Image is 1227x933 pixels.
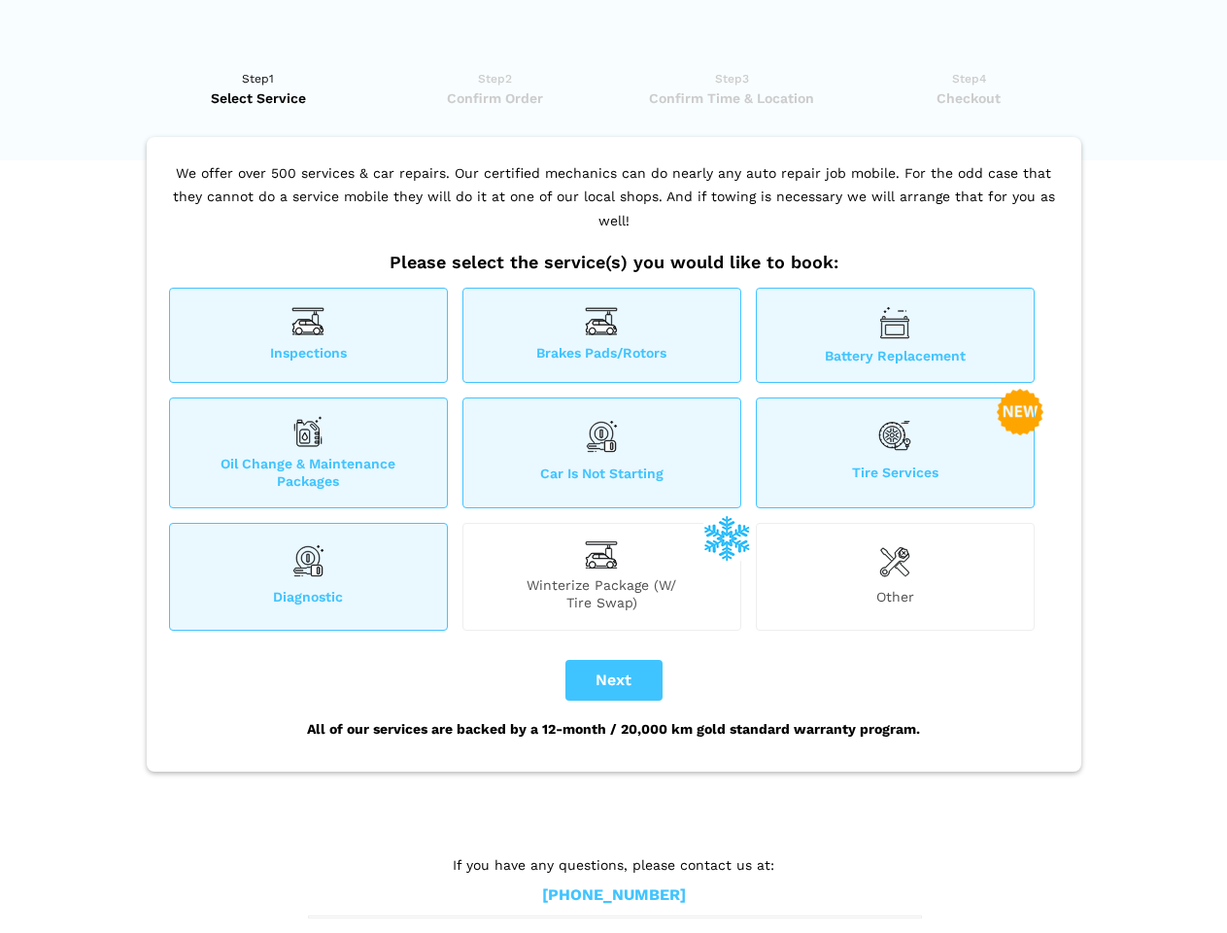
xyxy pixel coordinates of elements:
[857,69,1081,108] a: Step4
[170,344,447,364] span: Inspections
[308,854,920,876] p: If you have any questions, please contact us at:
[164,161,1064,253] p: We offer over 500 services & car repairs. Our certified mechanics can do nearly any auto repair j...
[542,885,686,906] a: [PHONE_NUMBER]
[997,389,1043,435] img: new-badge-2-48.png
[170,455,447,490] span: Oil Change & Maintenance Packages
[383,88,607,108] span: Confirm Order
[463,344,740,364] span: Brakes Pads/Rotors
[620,69,844,108] a: Step3
[757,464,1034,490] span: Tire Services
[565,660,663,701] button: Next
[147,69,371,108] a: Step1
[757,588,1034,611] span: Other
[757,347,1034,364] span: Battery Replacement
[463,465,740,490] span: Car is not starting
[164,252,1064,273] h2: Please select the service(s) you would like to book:
[170,588,447,611] span: Diagnostic
[857,88,1081,108] span: Checkout
[620,88,844,108] span: Confirm Time & Location
[703,514,750,561] img: winterize-icon_1.png
[383,69,607,108] a: Step2
[164,701,1064,757] div: All of our services are backed by a 12-month / 20,000 km gold standard warranty program.
[463,576,740,611] span: Winterize Package (W/ Tire Swap)
[147,88,371,108] span: Select Service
